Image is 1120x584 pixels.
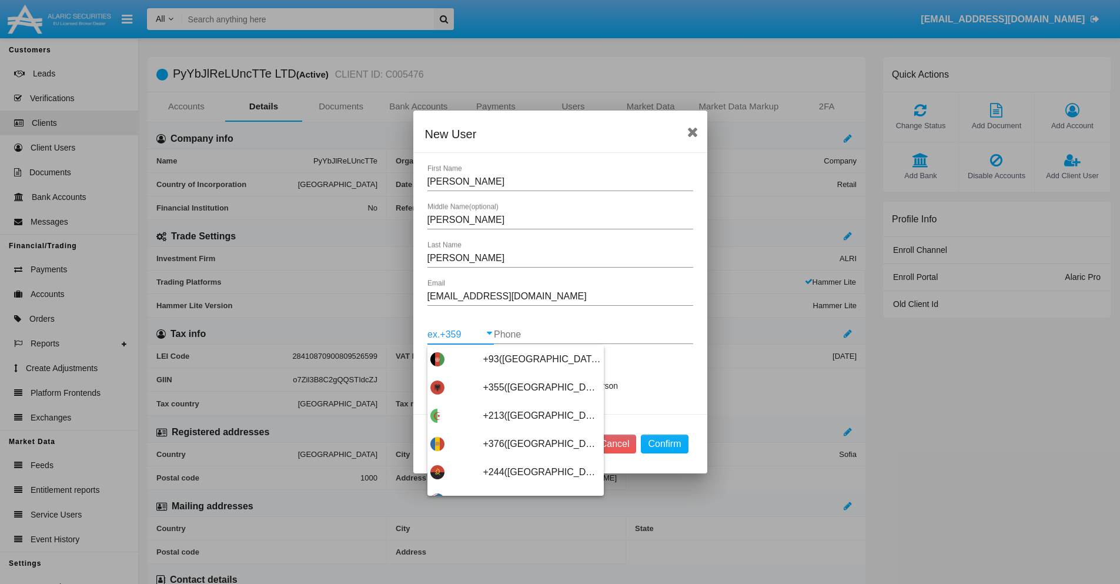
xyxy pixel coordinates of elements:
[483,430,601,458] span: +376([GEOGRAPHIC_DATA])
[483,458,601,486] span: +244([GEOGRAPHIC_DATA])
[483,402,601,430] span: +213([GEOGRAPHIC_DATA])
[641,435,688,453] button: Confirm
[425,125,696,144] div: New User
[483,345,601,373] span: +93([GEOGRAPHIC_DATA])
[483,373,601,402] span: +355([GEOGRAPHIC_DATA])
[483,486,601,515] span: +1264([GEOGRAPHIC_DATA])
[593,435,637,453] button: Cancel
